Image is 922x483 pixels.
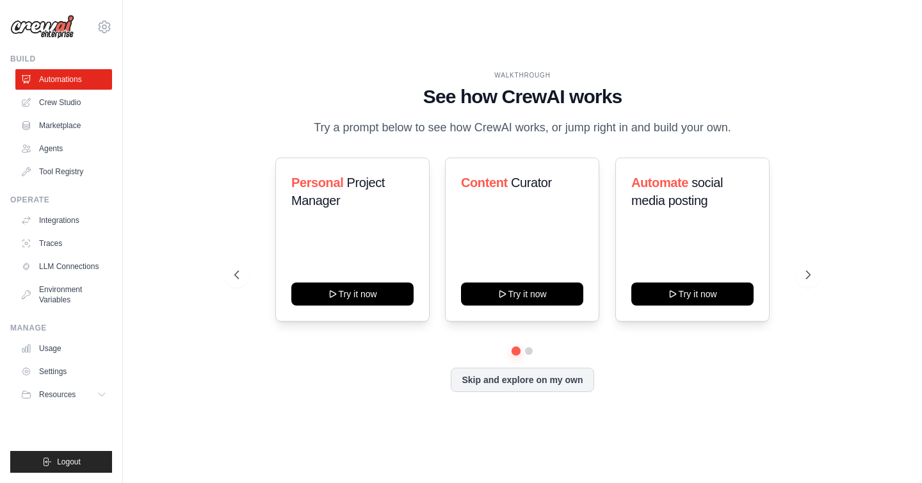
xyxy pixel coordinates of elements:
[57,457,81,467] span: Logout
[15,138,112,159] a: Agents
[631,282,754,306] button: Try it now
[15,92,112,113] a: Crew Studio
[291,282,414,306] button: Try it now
[15,161,112,182] a: Tool Registry
[15,210,112,231] a: Integrations
[291,176,343,190] span: Personal
[15,384,112,405] button: Resources
[234,85,810,108] h1: See how CrewAI works
[451,368,594,392] button: Skip and explore on my own
[234,70,810,80] div: WALKTHROUGH
[39,389,76,400] span: Resources
[15,69,112,90] a: Automations
[15,279,112,310] a: Environment Variables
[461,282,583,306] button: Try it now
[15,233,112,254] a: Traces
[15,256,112,277] a: LLM Connections
[461,176,508,190] span: Content
[631,176,723,208] span: social media posting
[631,176,688,190] span: Automate
[15,115,112,136] a: Marketplace
[10,15,74,39] img: Logo
[10,54,112,64] div: Build
[511,176,552,190] span: Curator
[10,195,112,205] div: Operate
[15,338,112,359] a: Usage
[15,361,112,382] a: Settings
[307,119,738,137] p: Try a prompt below to see how CrewAI works, or jump right in and build your own.
[10,323,112,333] div: Manage
[10,451,112,473] button: Logout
